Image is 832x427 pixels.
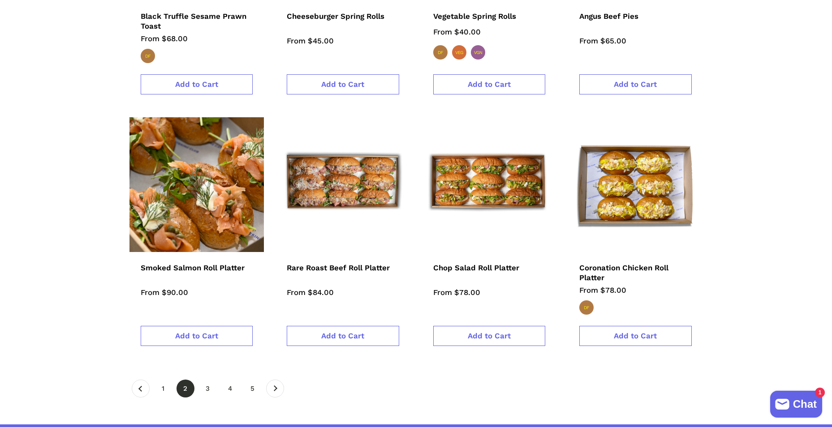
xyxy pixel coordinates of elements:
span: Black Truffle Sesame Prawn Toast [141,12,246,32]
span: Add to Cart [175,331,218,340]
a: Smoked Salmon Roll Platter [129,117,264,252]
span: Rare Roast Beef Roll Platter [287,263,390,273]
li: 2 [177,380,194,397]
a: Smoked Salmon Roll Platter [141,263,253,269]
span: From $45.00 [287,36,334,45]
a: 3 [199,380,217,397]
span: Add to Cart [614,80,657,89]
a: Add to Cart [141,326,253,346]
span: Coronation Chicken Roll Platter [579,263,668,284]
span: Add to Cart [468,331,511,340]
a: 4 [221,380,239,397]
span: From $78.00 [579,286,626,295]
a: Cheeseburger Spring Rolls [287,12,399,18]
span: From $40.00 [433,27,481,36]
span: Add to Cart [321,80,364,89]
span: Angus Beef Pies [579,12,638,22]
a: Add to Cart [287,74,399,94]
span: Add to Cart [321,331,364,340]
span: From $90.00 [141,288,188,297]
img: Coronation Chicken Roll Platter [568,117,703,252]
span: Smoked Salmon Roll Platter [141,263,245,273]
span: Vegetable Spring Rolls [433,12,516,22]
span: Chop Salad Roll Platter [433,263,519,273]
a: Add to Cart [433,74,546,94]
a: Add to Cart [287,326,399,346]
a: Add to Cart [579,326,692,346]
a: Rare Roast Beef Roll Platter [287,263,399,269]
span: Add to Cart [175,80,218,89]
a: Add to Cart [579,74,692,94]
img: Rare Roast Beef Roll Platter [276,117,410,252]
a: Add to Cart [433,326,546,346]
a: 5 [244,380,262,397]
a: 1 [154,380,172,397]
span: From $68.00 [141,34,188,43]
a: Black Truffle Sesame Prawn Toast [141,12,253,28]
img: Chop Salad Roll Platter [422,117,557,252]
span: Add to Cart [468,80,511,89]
a: Angus Beef Pies [579,12,692,18]
img: Smoked Salmon Roll Platter [122,111,271,259]
inbox-online-store-chat: Shopify online store chat [767,391,825,420]
span: From $84.00 [287,288,334,297]
a: Chop Salad Roll Platter [433,263,546,269]
a: Add to Cart [141,74,253,94]
a: Coronation Chicken Roll Platter [579,263,692,280]
span: From $65.00 [579,36,626,45]
a: Vegetable Spring Rolls [433,12,546,18]
span: From $78.00 [433,288,480,297]
span: Add to Cart [614,331,657,340]
span: Cheeseburger Spring Rolls [287,12,384,22]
